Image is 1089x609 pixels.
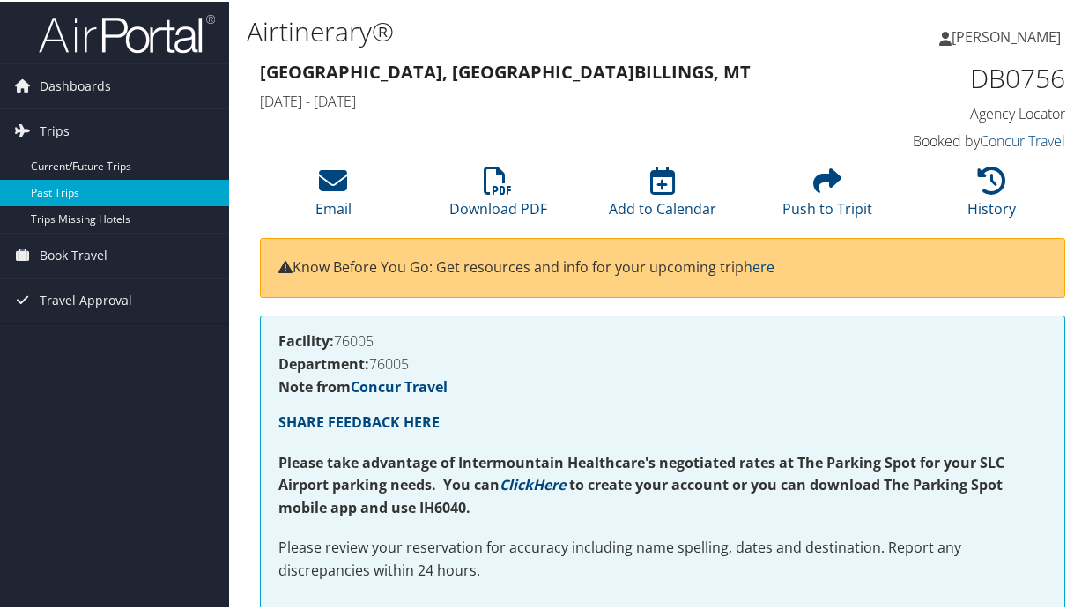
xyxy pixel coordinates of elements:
span: Dashboards [40,63,111,107]
h4: Agency Locator [884,102,1065,122]
strong: [GEOGRAPHIC_DATA], [GEOGRAPHIC_DATA] Billings, MT [260,58,751,82]
h4: 76005 [278,355,1047,369]
strong: Note from [278,375,448,395]
a: History [967,175,1016,217]
a: Concur Travel [980,130,1065,149]
h4: Booked by [884,130,1065,149]
strong: to create your account or you can download The Parking Spot mobile app and use IH6040. [278,473,1003,516]
span: Travel Approval [40,277,132,321]
span: Book Travel [40,232,107,276]
strong: Facility: [278,330,334,349]
strong: Please take advantage of Intermountain Healthcare's negotiated rates at The Parking Spot for your... [278,451,1004,494]
strong: Department: [278,353,369,372]
a: here [744,256,774,275]
span: Trips [40,108,70,152]
a: SHARE FEEDBACK HERE [278,411,440,430]
a: Push to Tripit [782,175,872,217]
a: Download PDF [449,175,547,217]
a: Email [315,175,352,217]
span: [PERSON_NAME] [952,26,1061,45]
h1: DB0756 [884,58,1065,95]
a: [PERSON_NAME] [939,9,1078,62]
a: Concur Travel [351,375,448,395]
p: Please review your reservation for accuracy including name spelling, dates and destination. Repor... [278,535,1047,580]
img: airportal-logo.png [39,11,215,53]
h1: Airtinerary® [247,11,801,48]
a: Here [533,473,566,493]
h4: [DATE] - [DATE] [260,90,857,109]
a: Add to Calendar [609,175,716,217]
h4: 76005 [278,332,1047,346]
p: Know Before You Go: Get resources and info for your upcoming trip [278,255,1047,278]
a: Click [500,473,533,493]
